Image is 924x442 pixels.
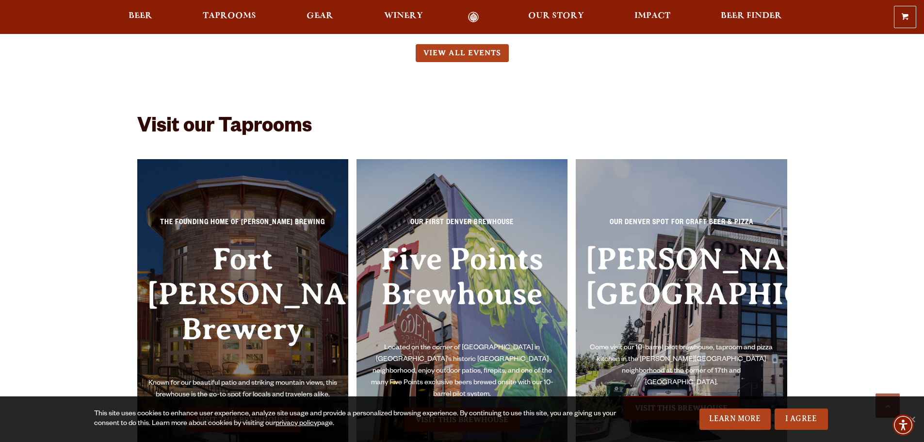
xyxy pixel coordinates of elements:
[366,343,558,401] p: Located on the corner of [GEOGRAPHIC_DATA] in [GEOGRAPHIC_DATA]’s historic [GEOGRAPHIC_DATA] neig...
[94,409,619,429] div: This site uses cookies to enhance user experience, analyze site usage and provide a personalized ...
[714,12,788,23] a: Beer Finder
[721,12,782,20] span: Beer Finder
[196,12,262,23] a: Taprooms
[378,12,429,23] a: Winery
[892,414,914,436] div: Accessibility Menu
[300,12,340,23] a: Gear
[147,242,339,378] h3: Fort [PERSON_NAME] Brewery
[307,12,333,20] span: Gear
[366,217,558,235] p: Our First Denver Brewhouse
[585,343,778,389] p: Come visit our 10-barrel pilot brewhouse, taproom and pizza kitchen in the [PERSON_NAME][GEOGRAPH...
[634,12,670,20] span: Impact
[875,393,900,418] a: Scroll to top
[203,12,256,20] span: Taprooms
[628,12,677,23] a: Impact
[137,116,787,154] h2: Visit our Taprooms
[416,44,509,62] a: View All Events (opens in a new window)
[585,217,778,235] p: Our Denver spot for craft beer & pizza
[384,12,423,20] span: Winery
[147,217,339,235] p: The Founding Home of [PERSON_NAME] Brewing
[623,396,739,420] a: Visit the Sloan’s Lake Brewhouse
[455,12,492,23] a: Odell Home
[147,378,339,401] p: Known for our beautiful patio and striking mountain views, this brewhouse is the go-to spot for l...
[122,12,159,23] a: Beer
[775,409,828,430] a: I Agree
[276,420,317,428] a: privacy policy
[585,242,778,343] h3: [PERSON_NAME][GEOGRAPHIC_DATA]
[528,12,584,20] span: Our Story
[699,409,771,430] a: Learn More
[522,12,590,23] a: Our Story
[366,242,558,343] h3: Five Points Brewhouse
[129,12,152,20] span: Beer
